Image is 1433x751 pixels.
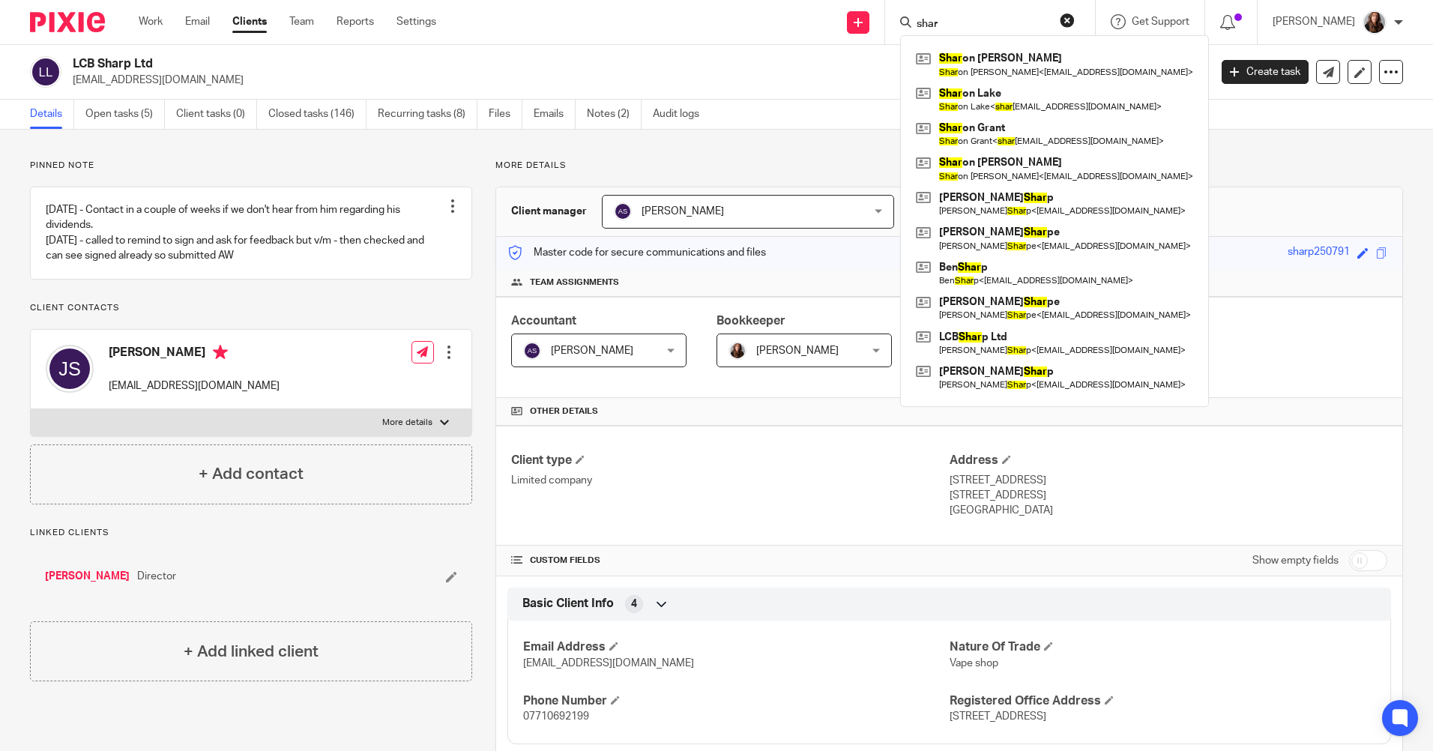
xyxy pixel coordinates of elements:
[268,100,366,129] a: Closed tasks (146)
[511,315,576,327] span: Accountant
[551,346,633,356] span: [PERSON_NAME]
[289,14,314,29] a: Team
[511,555,949,567] h4: CUSTOM FIELDS
[522,596,614,612] span: Basic Client Info
[213,345,228,360] i: Primary
[489,100,522,129] a: Files
[382,417,432,429] p: More details
[1132,16,1189,27] span: Get Support
[232,14,267,29] a: Clients
[534,100,576,129] a: Emails
[109,345,280,364] h4: [PERSON_NAME]
[507,245,766,260] p: Master code for secure communications and files
[511,473,949,488] p: Limited company
[1363,10,1387,34] img: IMG_0011.jpg
[511,204,587,219] h3: Client manager
[109,378,280,393] p: [EMAIL_ADDRESS][DOMAIN_NAME]
[716,315,785,327] span: Bookkeeper
[30,12,105,32] img: Pixie
[45,569,130,584] a: [PERSON_NAME]
[523,658,694,669] span: [EMAIL_ADDRESS][DOMAIN_NAME]
[137,569,176,584] span: Director
[30,160,472,172] p: Pinned note
[631,597,637,612] span: 4
[614,202,632,220] img: svg%3E
[950,693,1375,709] h4: Registered Office Address
[950,639,1375,655] h4: Nature Of Trade
[530,277,619,289] span: Team assignments
[950,658,998,669] span: Vape shop
[30,100,74,129] a: Details
[73,73,1199,88] p: [EMAIL_ADDRESS][DOMAIN_NAME]
[950,503,1387,518] p: [GEOGRAPHIC_DATA]
[176,100,257,129] a: Client tasks (0)
[30,56,61,88] img: svg%3E
[1288,244,1350,262] div: sharp250791
[495,160,1403,172] p: More details
[642,206,724,217] span: [PERSON_NAME]
[1060,13,1075,28] button: Clear
[85,100,165,129] a: Open tasks (5)
[396,14,436,29] a: Settings
[950,453,1387,468] h4: Address
[530,405,598,417] span: Other details
[915,18,1050,31] input: Search
[523,711,589,722] span: 07710692199
[653,100,711,129] a: Audit logs
[199,462,304,486] h4: + Add contact
[73,56,974,72] h2: LCB Sharp Ltd
[184,640,319,663] h4: + Add linked client
[523,342,541,360] img: svg%3E
[30,302,472,314] p: Client contacts
[337,14,374,29] a: Reports
[46,345,94,393] img: svg%3E
[950,711,1046,722] span: [STREET_ADDRESS]
[728,342,746,360] img: IMG_0011.jpg
[756,346,839,356] span: [PERSON_NAME]
[950,473,1387,488] p: [STREET_ADDRESS]
[523,693,949,709] h4: Phone Number
[1252,553,1339,568] label: Show empty fields
[139,14,163,29] a: Work
[587,100,642,129] a: Notes (2)
[1222,60,1309,84] a: Create task
[185,14,210,29] a: Email
[523,639,949,655] h4: Email Address
[30,527,472,539] p: Linked clients
[511,453,949,468] h4: Client type
[1273,14,1355,29] p: [PERSON_NAME]
[378,100,477,129] a: Recurring tasks (8)
[950,488,1387,503] p: [STREET_ADDRESS]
